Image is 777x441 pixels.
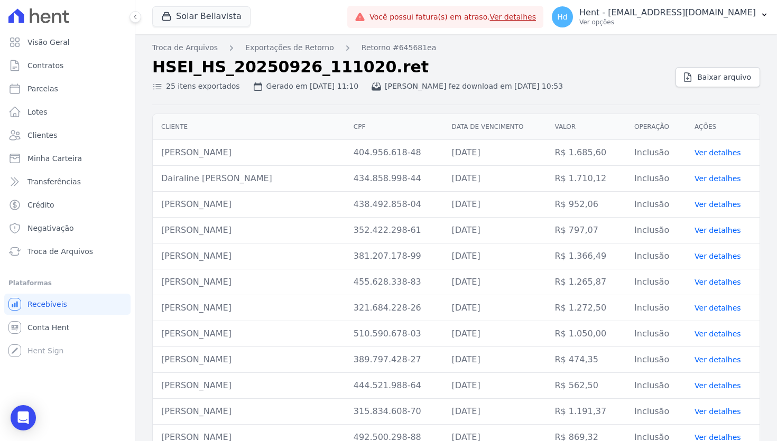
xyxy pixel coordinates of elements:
a: Retorno #645681ea [362,42,437,53]
th: Cliente [153,114,345,140]
th: Operação [626,114,686,140]
p: Ver opções [579,18,756,26]
a: Ver detalhes [695,200,741,209]
td: [PERSON_NAME] [153,218,345,243]
a: Ver detalhes [695,355,741,364]
a: Ver detalhes [695,252,741,260]
a: Ver detalhes [489,13,536,21]
a: Troca de Arquivos [152,42,218,53]
td: [PERSON_NAME] [153,321,345,347]
td: [PERSON_NAME] [153,399,345,425]
td: 404.956.618-48 [345,140,443,166]
a: Ver detalhes [695,381,741,390]
a: Contratos [4,55,131,76]
a: Conta Hent [4,317,131,338]
td: 381.207.178-99 [345,243,443,269]
span: Baixar arquivo [697,72,751,82]
th: CPF [345,114,443,140]
td: [PERSON_NAME] [153,373,345,399]
a: Ver detalhes [695,226,741,234]
a: Ver detalhes [695,148,741,157]
div: [PERSON_NAME] fez download em [DATE] 10:53 [371,81,563,92]
span: Hd [557,13,567,21]
td: Dairaline [PERSON_NAME] [153,166,345,192]
span: Visão Geral [27,37,70,48]
a: Ver detalhes [695,304,741,312]
td: [DATE] [443,166,547,192]
td: R$ 1.685,60 [546,140,626,166]
td: [PERSON_NAME] [153,269,345,295]
td: Inclusão [626,269,686,295]
span: Recebíveis [27,299,67,309]
td: [DATE] [443,373,547,399]
td: [PERSON_NAME] [153,295,345,321]
a: Troca de Arquivos [4,241,131,262]
td: [DATE] [443,321,547,347]
p: Hent - [EMAIL_ADDRESS][DOMAIN_NAME] [579,7,756,18]
td: 352.422.298-61 [345,218,443,243]
td: R$ 1.191,37 [546,399,626,425]
td: [PERSON_NAME] [153,243,345,269]
a: Ver detalhes [695,174,741,183]
span: Negativação [27,223,74,233]
div: Gerado em [DATE] 11:10 [253,81,359,92]
a: Ver detalhes [695,330,741,338]
td: 389.797.428-27 [345,347,443,373]
td: [DATE] [443,192,547,218]
td: Inclusão [626,140,686,166]
td: 434.858.998-44 [345,166,443,192]
th: Data de vencimento [443,114,547,140]
td: R$ 474,35 [546,347,626,373]
th: Valor [546,114,626,140]
a: Baixar arquivo [676,67,760,87]
a: Visão Geral [4,32,131,53]
td: R$ 562,50 [546,373,626,399]
div: Open Intercom Messenger [11,405,36,430]
td: 321.684.228-26 [345,295,443,321]
a: Parcelas [4,78,131,99]
button: Solar Bellavista [152,6,251,26]
td: R$ 1.265,87 [546,269,626,295]
span: Minha Carteira [27,153,82,164]
span: Contratos [27,60,63,71]
td: Inclusão [626,321,686,347]
td: [DATE] [443,295,547,321]
a: Lotes [4,101,131,123]
a: Transferências [4,171,131,192]
a: Exportações de Retorno [245,42,334,53]
td: 510.590.678-03 [345,321,443,347]
td: 455.628.338-83 [345,269,443,295]
td: 444.521.988-64 [345,373,443,399]
a: Ver detalhes [695,278,741,286]
td: 438.492.858-04 [345,192,443,218]
td: Inclusão [626,347,686,373]
td: [PERSON_NAME] [153,347,345,373]
a: Recebíveis [4,294,131,315]
td: Inclusão [626,192,686,218]
td: [PERSON_NAME] [153,192,345,218]
a: Ver detalhes [695,407,741,416]
span: Conta Hent [27,322,69,333]
td: Inclusão [626,373,686,399]
td: [DATE] [443,140,547,166]
td: Inclusão [626,399,686,425]
a: Crédito [4,194,131,215]
span: Você possui fatura(s) em atraso. [369,12,536,23]
span: Parcelas [27,83,58,94]
td: R$ 797,07 [546,218,626,243]
td: [DATE] [443,399,547,425]
td: Inclusão [626,166,686,192]
a: Minha Carteira [4,148,131,169]
div: 25 itens exportados [152,81,240,92]
span: Clientes [27,130,57,140]
a: Negativação [4,218,131,239]
td: R$ 1.050,00 [546,321,626,347]
span: Crédito [27,200,54,210]
td: Inclusão [626,295,686,321]
button: Hd Hent - [EMAIL_ADDRESS][DOMAIN_NAME] Ver opções [543,2,777,32]
td: [DATE] [443,269,547,295]
h2: HSEI_HS_20250926_111020.ret [152,58,667,77]
a: Clientes [4,125,131,146]
td: Inclusão [626,218,686,243]
td: [PERSON_NAME] [153,140,345,166]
